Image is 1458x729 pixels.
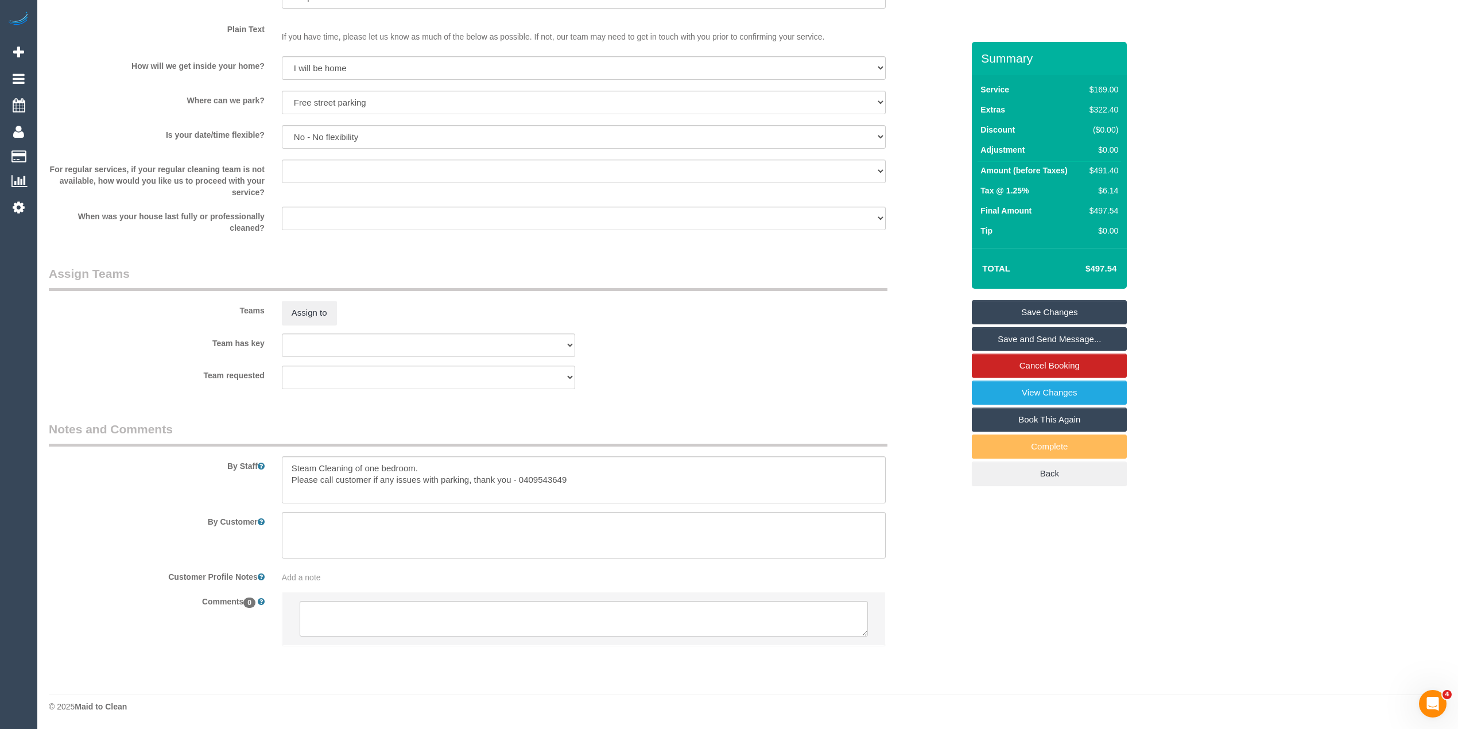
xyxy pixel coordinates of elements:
[1085,84,1118,95] div: $169.00
[40,125,273,141] label: Is your date/time flexible?
[40,512,273,528] label: By Customer
[40,366,273,381] label: Team requested
[980,185,1029,196] label: Tax @ 1.25%
[1085,185,1118,196] div: $6.14
[40,301,273,316] label: Teams
[1085,124,1118,135] div: ($0.00)
[982,263,1010,273] strong: Total
[972,381,1127,405] a: View Changes
[980,165,1067,176] label: Amount (before Taxes)
[972,300,1127,324] a: Save Changes
[40,207,273,234] label: When was your house last fully or professionally cleaned?
[980,144,1025,156] label: Adjustment
[40,334,273,349] label: Team has key
[1443,690,1452,699] span: 4
[972,462,1127,486] a: Back
[49,421,887,447] legend: Notes and Comments
[980,104,1005,115] label: Extras
[40,567,273,583] label: Customer Profile Notes
[1085,104,1118,115] div: $322.40
[40,160,273,198] label: For regular services, if your regular cleaning team is not available, how would you like us to pr...
[981,52,1121,65] h3: Summary
[40,91,273,106] label: Where can we park?
[75,702,127,711] strong: Maid to Clean
[1085,225,1118,236] div: $0.00
[7,11,30,28] img: Automaid Logo
[1051,264,1116,274] h4: $497.54
[980,205,1032,216] label: Final Amount
[1085,205,1118,216] div: $497.54
[49,265,887,291] legend: Assign Teams
[40,56,273,72] label: How will we get inside your home?
[40,20,273,35] label: Plain Text
[1085,165,1118,176] div: $491.40
[980,84,1009,95] label: Service
[980,225,992,236] label: Tip
[243,598,255,608] span: 0
[972,408,1127,432] a: Book This Again
[282,301,337,325] button: Assign to
[40,592,273,607] label: Comments
[980,124,1015,135] label: Discount
[282,20,886,42] p: If you have time, please let us know as much of the below as possible. If not, our team may need ...
[282,573,321,582] span: Add a note
[972,327,1127,351] a: Save and Send Message...
[1419,690,1447,718] iframe: Intercom live chat
[49,701,1447,712] div: © 2025
[972,354,1127,378] a: Cancel Booking
[40,456,273,472] label: By Staff
[1085,144,1118,156] div: $0.00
